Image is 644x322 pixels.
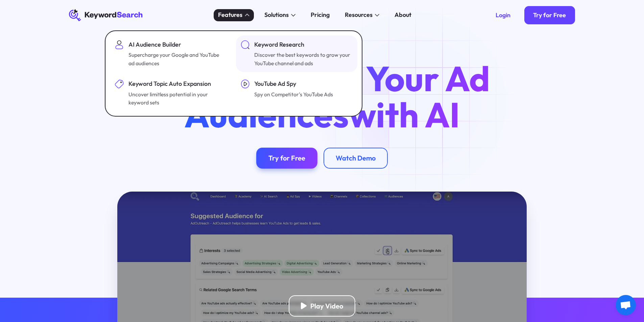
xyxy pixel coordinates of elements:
div: Resources [345,10,373,20]
div: Solutions [264,10,289,20]
a: YouTube Ad SpySpy on Competitor's YouTube Ads [236,75,357,112]
div: Keyword Research [254,40,351,49]
a: Try for Free [524,6,575,24]
h1: Supercharge Your Ad Audiences [140,60,504,132]
div: Features [218,10,242,20]
div: Login [496,11,510,19]
div: AI Audience Builder [128,40,225,49]
nav: Features [105,30,363,117]
div: Pricing [311,10,330,20]
div: Keyword Topic Auto Expansion [128,79,225,89]
a: Keyword Topic Auto ExpansionUncover limitless potential in your keyword sets [110,75,232,112]
div: Try for Free [268,154,305,162]
div: Mở cuộc trò chuyện [616,295,636,315]
div: YouTube Ad Spy [254,79,333,89]
div: Watch Demo [336,154,376,162]
div: Uncover limitless potential in your keyword sets [128,90,225,107]
div: Supercharge your Google and YouTube ad audiences [128,51,225,67]
div: Play Video [310,302,343,310]
a: Try for Free [256,148,317,169]
div: About [395,10,411,20]
a: Login [486,6,520,24]
div: Spy on Competitor's YouTube Ads [254,90,333,99]
span: with AI [349,93,460,137]
a: AI Audience BuilderSupercharge your Google and YouTube ad audiences [110,35,232,72]
div: Try for Free [533,11,566,19]
a: Pricing [306,9,334,21]
a: About [390,9,416,21]
a: Keyword ResearchDiscover the best keywords to grow your YouTube channel and ads [236,35,357,72]
div: Discover the best keywords to grow your YouTube channel and ads [254,51,351,67]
